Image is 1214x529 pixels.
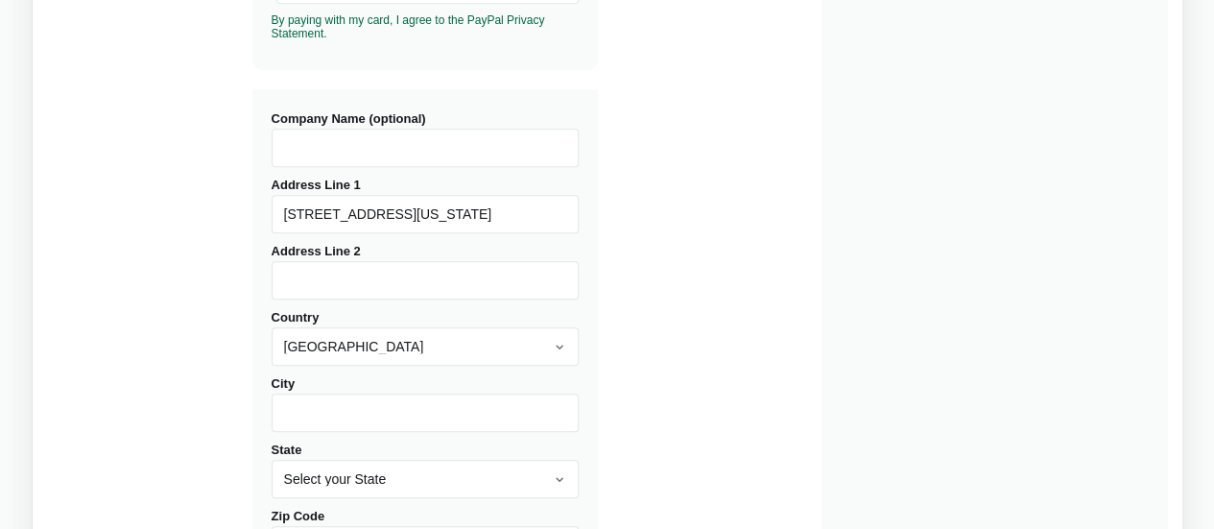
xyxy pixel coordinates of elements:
[272,13,545,40] a: By paying with my card, I agree to the PayPal Privacy Statement.
[272,195,579,233] input: Address Line 1
[272,178,579,233] label: Address Line 1
[272,394,579,432] input: City
[272,129,579,167] input: Company Name (optional)
[272,111,579,167] label: Company Name (optional)
[272,460,579,498] select: State
[272,310,579,366] label: Country
[272,376,579,432] label: City
[272,261,579,300] input: Address Line 2
[272,443,579,498] label: State
[272,244,579,300] label: Address Line 2
[272,327,579,366] select: Country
